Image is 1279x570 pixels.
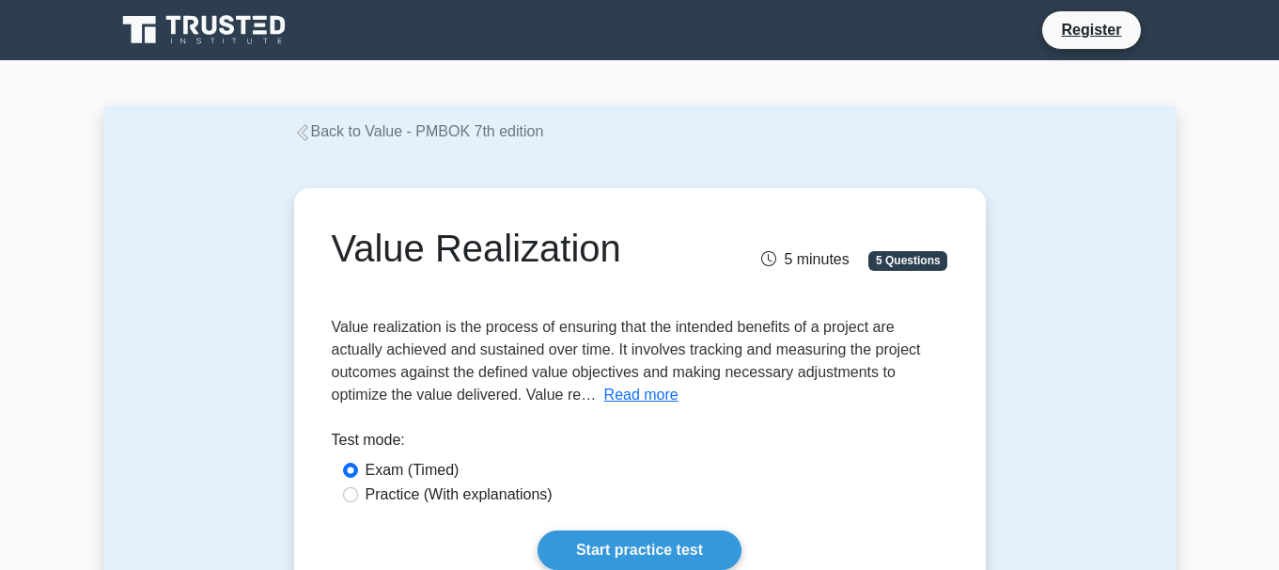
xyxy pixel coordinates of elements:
span: 5 Questions [868,251,947,270]
span: 5 minutes [761,251,849,267]
span: Value realization is the process of ensuring that the intended benefits of a project are actually... [332,319,921,403]
h1: Value Realization [332,226,735,271]
a: Register [1050,18,1132,41]
label: Exam (Timed) [366,459,460,482]
button: Read more [604,384,678,406]
a: Start practice test [538,530,741,570]
div: Test mode: [332,429,948,459]
label: Practice (With explanations) [366,483,553,506]
a: Back to Value - PMBOK 7th edition [294,123,544,139]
